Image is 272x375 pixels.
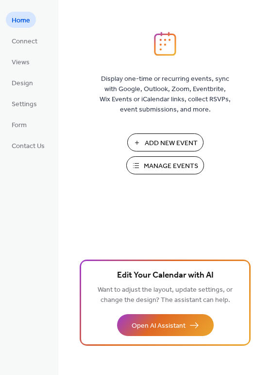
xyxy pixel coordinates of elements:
a: Contact Us [6,137,51,153]
span: Add New Event [145,138,198,149]
span: Display one-time or recurring events, sync with Google, Outlook, Zoom, Eventbrite, Wix Events or ... [100,74,231,115]
button: Open AI Assistant [117,314,214,336]
span: Views [12,57,30,68]
span: Want to adjust the layout, update settings, or change the design? The assistant can help. [98,283,233,307]
a: Connect [6,33,43,49]
a: Home [6,12,36,28]
span: Connect [12,37,37,47]
span: Design [12,78,33,89]
span: Settings [12,99,37,110]
span: Home [12,16,30,26]
button: Manage Events [126,156,204,174]
a: Views [6,54,35,70]
a: Design [6,75,39,91]
a: Settings [6,95,43,112]
a: Form [6,116,33,132]
span: Contact Us [12,141,45,151]
img: logo_icon.svg [154,32,176,56]
span: Form [12,120,27,131]
span: Open AI Assistant [132,321,186,331]
span: Edit Your Calendar with AI [117,269,214,282]
button: Add New Event [127,133,204,151]
span: Manage Events [144,161,198,171]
